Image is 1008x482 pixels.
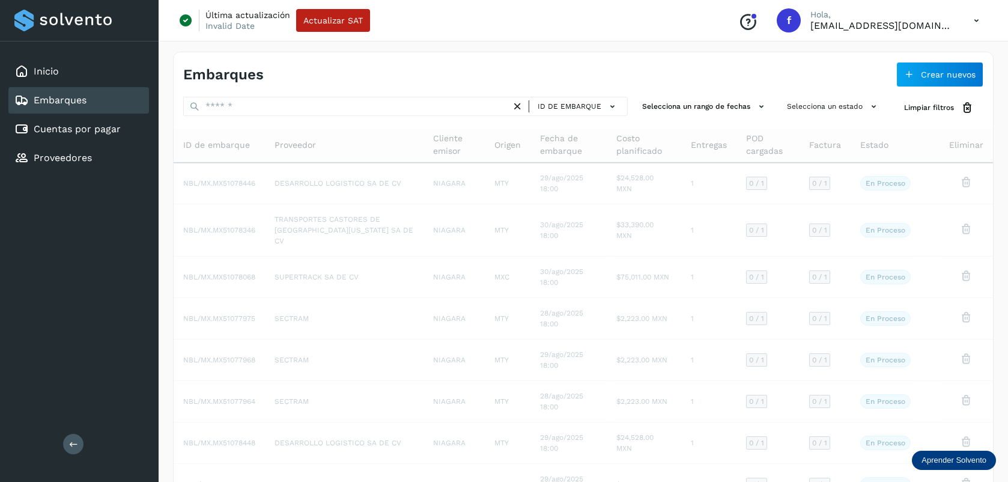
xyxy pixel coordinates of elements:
td: TRANSPORTES CASTORES DE [GEOGRAPHIC_DATA][US_STATE] SA DE CV [265,204,424,257]
td: NIAGARA [424,163,485,204]
td: $24,528.00 MXN [607,163,681,204]
p: En proceso [866,356,905,364]
p: Última actualización [205,10,290,20]
span: NBL/MX.MX51077968 [183,356,255,364]
a: Inicio [34,66,59,77]
span: 0 / 1 [812,273,827,281]
span: 0 / 1 [749,273,764,281]
h4: Embarques [183,66,264,84]
span: NBL/MX.MX51078446 [183,179,255,188]
span: Proveedor [275,139,316,151]
td: MTY [485,381,530,423]
div: Cuentas por pagar [8,116,149,142]
span: Limpiar filtros [904,102,954,113]
td: 1 [681,257,736,298]
span: Eliminar [949,139,983,151]
td: $2,223.00 MXN [607,298,681,340]
p: En proceso [866,226,905,234]
button: Crear nuevos [896,62,983,87]
span: NBL/MX.MX51077975 [183,314,255,323]
span: 30/ago/2025 18:00 [540,221,583,240]
td: 1 [681,204,736,257]
td: NIAGARA [424,204,485,257]
span: 0 / 1 [749,180,764,187]
td: NIAGARA [424,381,485,423]
span: 0 / 1 [812,315,827,322]
span: Actualizar SAT [303,16,363,25]
td: MTY [485,298,530,340]
p: En proceso [866,273,905,281]
div: Inicio [8,58,149,85]
td: MXC [485,257,530,298]
td: 1 [681,381,736,423]
div: Embarques [8,87,149,114]
span: Entregas [691,139,727,151]
td: $75,011.00 MXN [607,257,681,298]
span: 0 / 1 [812,180,827,187]
span: 29/ago/2025 18:00 [540,350,583,370]
td: NIAGARA [424,423,485,464]
p: Invalid Date [205,20,255,31]
span: 0 / 1 [749,227,764,234]
td: NIAGARA [424,298,485,340]
p: Hola, [810,10,955,20]
a: Cuentas por pagar [34,123,121,135]
td: SECTRAM [265,298,424,340]
button: ID de embarque [534,98,622,115]
button: Actualizar SAT [296,9,370,32]
span: 28/ago/2025 18:00 [540,309,583,328]
td: 1 [681,163,736,204]
td: DESARROLLO LOGISTICO SA DE CV [265,423,424,464]
span: Costo planificado [616,132,672,157]
div: Proveedores [8,145,149,171]
span: Factura [809,139,841,151]
span: 0 / 1 [812,439,827,447]
td: MTY [485,423,530,464]
button: Selecciona un rango de fechas [637,97,773,117]
span: ID de embarque [183,139,250,151]
td: $33,390.00 MXN [607,204,681,257]
span: 0 / 1 [749,315,764,322]
span: 0 / 1 [812,227,827,234]
span: 29/ago/2025 18:00 [540,174,583,193]
a: Embarques [34,94,87,106]
td: 1 [681,423,736,464]
td: DESARROLLO LOGISTICO SA DE CV [265,163,424,204]
a: Proveedores [34,152,92,163]
span: Origen [494,139,521,151]
span: 0 / 1 [812,398,827,405]
td: 1 [681,298,736,340]
span: 29/ago/2025 18:00 [540,433,583,453]
span: 30/ago/2025 18:00 [540,267,583,287]
button: Selecciona un estado [782,97,885,117]
span: 0 / 1 [749,398,764,405]
p: fepadilla@niagarawater.com [810,20,955,31]
td: $24,528.00 MXN [607,423,681,464]
td: SUPERTRACK SA DE CV [265,257,424,298]
span: NBL/MX.MX51077964 [183,397,255,406]
button: Limpiar filtros [894,97,983,119]
div: Aprender Solvento [912,451,996,470]
td: $2,223.00 MXN [607,381,681,423]
span: 0 / 1 [749,356,764,364]
p: En proceso [866,314,905,323]
td: NIAGARA [424,257,485,298]
span: Cliente emisor [433,132,475,157]
span: NBL/MX.MX51078448 [183,439,255,447]
span: Fecha de embarque [540,132,597,157]
p: En proceso [866,179,905,188]
span: NBL/MX.MX51078346 [183,226,255,234]
td: MTY [485,204,530,257]
p: Aprender Solvento [921,456,986,465]
td: MTY [485,163,530,204]
td: NIAGARA [424,340,485,381]
span: Crear nuevos [921,70,976,79]
p: En proceso [866,397,905,406]
span: NBL/MX.MX51078068 [183,273,255,281]
span: 0 / 1 [749,439,764,447]
span: 0 / 1 [812,356,827,364]
span: 28/ago/2025 18:00 [540,392,583,411]
td: SECTRAM [265,381,424,423]
td: $2,223.00 MXN [607,340,681,381]
td: 1 [681,340,736,381]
